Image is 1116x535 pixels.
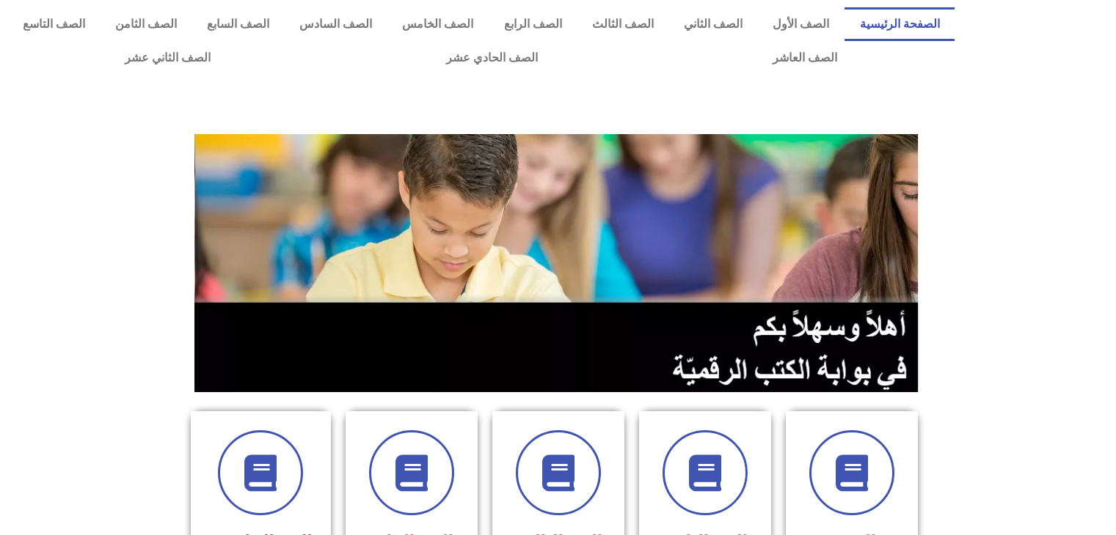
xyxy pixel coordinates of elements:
a: الصف الثامن [100,7,192,41]
a: الصف الثاني عشر [7,41,328,75]
a: الصف السابع [192,7,284,41]
a: الصف الخامس [387,7,489,41]
a: الصف الثالث [577,7,668,41]
a: الصف الحادي عشر [328,41,654,75]
a: الصفحة الرئيسية [845,7,955,41]
a: الصف الأول [758,7,845,41]
a: الصف الرابع [489,7,577,41]
a: الصف السادس [285,7,387,41]
a: الصف العاشر [655,41,955,75]
a: الصف التاسع [7,7,100,41]
a: الصف الثاني [668,7,757,41]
